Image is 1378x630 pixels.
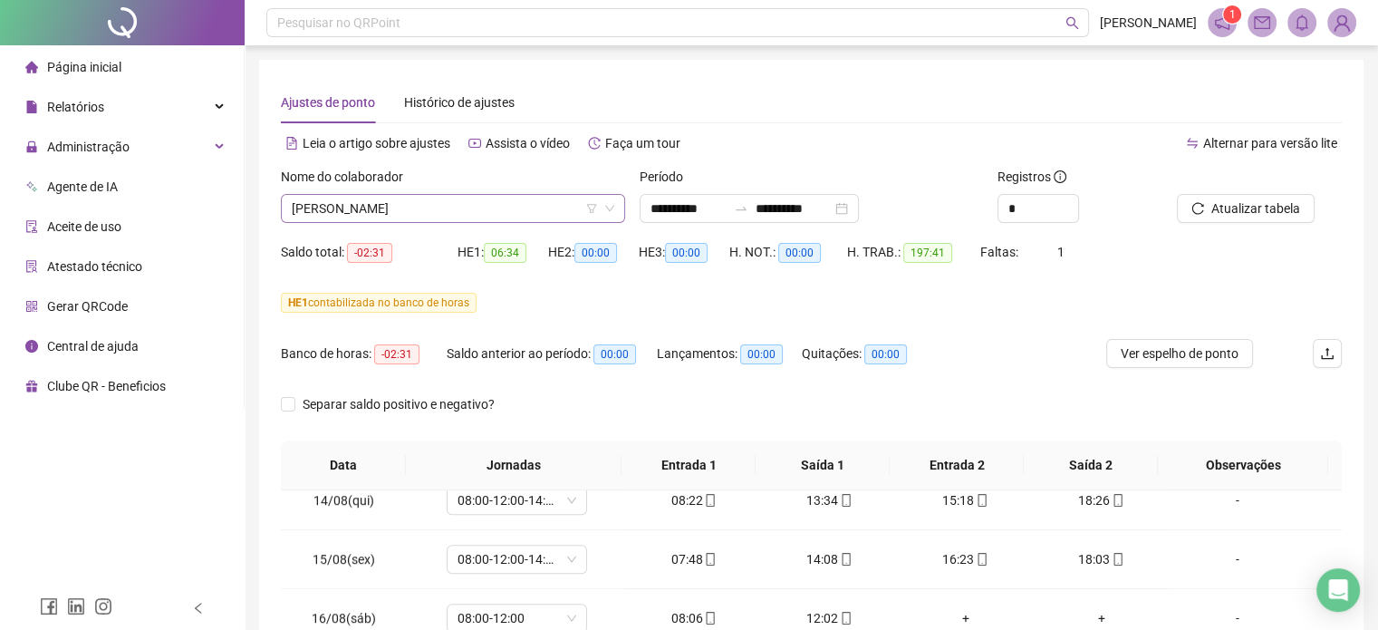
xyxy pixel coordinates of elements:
[347,243,392,263] span: -02:31
[1320,346,1335,361] span: upload
[1024,441,1158,490] th: Saída 2
[1057,245,1065,259] span: 1
[281,293,477,313] span: contabilizada no banco de horas
[776,490,883,510] div: 13:34
[1183,608,1290,628] div: -
[192,602,205,615] span: left
[1254,15,1270,31] span: mail
[292,195,614,222] span: DENILSON RAMOS SILVA
[657,344,802,364] div: Lançamentos:
[1186,137,1199,150] span: swap
[1110,553,1124,566] span: mobile
[1183,490,1290,510] div: -
[641,549,747,569] div: 07:48
[47,339,139,354] span: Central de ajuda
[912,490,1019,510] div: 15:18
[1121,344,1238,363] span: Ver espelho de ponto
[47,60,121,74] span: Página inicial
[458,242,548,263] div: HE 1:
[1054,170,1066,183] span: info-circle
[67,597,85,615] span: linkedin
[25,220,38,233] span: audit
[838,494,853,507] span: mobile
[281,95,375,110] span: Ajustes de ponto
[574,243,617,263] span: 00:00
[1328,9,1355,36] img: 77048
[303,136,450,150] span: Leia o artigo sobre ajustes
[281,344,447,364] div: Banco de horas:
[641,490,747,510] div: 08:22
[1172,455,1314,475] span: Observações
[47,379,166,393] span: Clube QR - Beneficios
[1203,136,1337,150] span: Alternar para versão lite
[640,167,695,187] label: Período
[1316,568,1360,612] div: Open Intercom Messenger
[702,553,717,566] span: mobile
[1223,5,1241,24] sup: 1
[593,344,636,364] span: 00:00
[604,203,615,214] span: down
[47,219,121,234] span: Aceite de uso
[974,553,988,566] span: mobile
[639,242,729,263] div: HE 3:
[776,608,883,628] div: 12:02
[25,260,38,273] span: solution
[404,95,515,110] span: Histórico de ajustes
[1048,549,1155,569] div: 18:03
[1110,494,1124,507] span: mobile
[458,546,576,573] span: 08:00-12:00-14:00-18:00
[729,242,847,263] div: H. NOT.:
[374,344,419,364] span: -02:31
[838,553,853,566] span: mobile
[641,608,747,628] div: 08:06
[1158,441,1328,490] th: Observações
[1183,549,1290,569] div: -
[285,137,298,150] span: file-text
[756,441,890,490] th: Saída 1
[40,597,58,615] span: facebook
[47,299,128,314] span: Gerar QRCode
[1065,16,1079,30] span: search
[486,136,570,150] span: Assista o vídeo
[665,243,708,263] span: 00:00
[1177,194,1315,223] button: Atualizar tabela
[47,100,104,114] span: Relatórios
[622,441,756,490] th: Entrada 1
[25,101,38,113] span: file
[25,61,38,73] span: home
[281,167,415,187] label: Nome do colaborador
[1100,13,1197,33] span: [PERSON_NAME]
[25,380,38,393] span: gift
[912,608,1019,628] div: +
[25,340,38,353] span: info-circle
[25,300,38,313] span: qrcode
[25,141,38,153] span: lock
[288,296,308,309] span: HE 1
[776,549,883,569] div: 14:08
[47,259,142,274] span: Atestado técnico
[702,494,717,507] span: mobile
[586,203,597,214] span: filter
[548,242,639,263] div: HE 2:
[312,611,376,625] span: 16/08(sáb)
[484,243,526,263] span: 06:34
[447,344,657,364] div: Saldo anterior ao período:
[734,201,748,216] span: swap-right
[778,243,821,263] span: 00:00
[1211,199,1300,218] span: Atualizar tabela
[1191,202,1204,215] span: reload
[1214,15,1230,31] span: notification
[903,243,952,263] span: 197:41
[468,137,481,150] span: youtube
[912,549,1019,569] div: 16:23
[281,441,406,490] th: Data
[313,552,375,567] span: 15/08(sex)
[458,487,576,514] span: 08:00-12:00-14:00-18:00
[1229,8,1236,21] span: 1
[295,394,502,414] span: Separar saldo positivo e negativo?
[734,201,748,216] span: to
[802,344,934,364] div: Quitações:
[406,441,622,490] th: Jornadas
[864,344,907,364] span: 00:00
[588,137,601,150] span: history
